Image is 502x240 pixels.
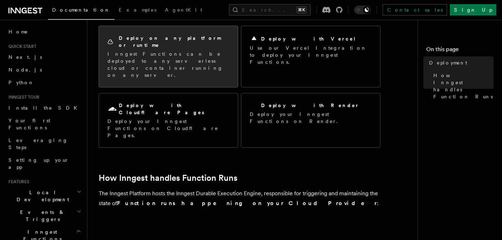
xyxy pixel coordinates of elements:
[99,173,237,183] a: How Inngest handles Function Runs
[161,2,206,19] a: AgentKit
[354,6,371,14] button: Toggle dark mode
[229,4,311,16] button: Search...⌘K
[6,206,83,226] button: Events & Triggers
[6,134,83,154] a: Leveraging Steps
[6,101,83,114] a: Install the SDK
[6,186,83,206] button: Local Development
[119,35,229,49] h2: Deploy on any platform or runtime
[261,35,356,42] h2: Deploy with Vercel
[99,189,380,208] p: The Inngest Platform hosts the Inngest Durable Execution Engine, responsible for triggering and m...
[114,2,161,19] a: Examples
[6,209,77,223] span: Events & Triggers
[383,4,447,16] a: Contact sales
[107,104,117,114] svg: Cloudflare
[430,69,494,103] a: How Inngest handles Function Runs
[119,102,229,116] h2: Deploy with Cloudflare Pages
[6,51,83,63] a: Next.js
[8,54,42,60] span: Next.js
[6,25,83,38] a: Home
[6,154,83,173] a: Setting up your app
[119,7,156,13] span: Examples
[6,76,83,89] a: Python
[6,114,83,134] a: Your first Functions
[241,93,380,148] a: Deploy with RenderDeploy your Inngest Functions on Render.
[8,67,42,73] span: Node.js
[165,7,202,13] span: AgentKit
[117,200,377,207] strong: Function runs happening on your Cloud Provider
[8,80,34,85] span: Python
[8,105,81,111] span: Install the SDK
[250,44,372,66] p: Use our Vercel Integration to deploy your Inngest Functions.
[107,118,229,139] p: Deploy your Inngest Functions on Cloudflare Pages.
[8,28,28,35] span: Home
[426,45,494,56] h4: On this page
[261,102,359,109] h2: Deploy with Render
[426,56,494,69] a: Deployment
[8,118,50,130] span: Your first Functions
[429,59,467,66] span: Deployment
[6,94,39,100] span: Inngest tour
[52,7,110,13] span: Documentation
[250,111,372,125] p: Deploy your Inngest Functions on Render.
[6,44,36,49] span: Quick start
[6,179,29,185] span: Features
[8,137,68,150] span: Leveraging Steps
[433,72,494,100] span: How Inngest handles Function Runs
[8,157,69,170] span: Setting up your app
[48,2,114,20] a: Documentation
[99,26,238,87] a: Deploy on any platform or runtimeInngest Functions can be deployed to any serverless cloud or con...
[297,6,306,13] kbd: ⌘K
[6,63,83,76] a: Node.js
[241,26,380,87] a: Deploy with VercelUse our Vercel Integration to deploy your Inngest Functions.
[450,4,496,16] a: Sign Up
[99,93,238,148] a: Deploy with Cloudflare PagesDeploy your Inngest Functions on Cloudflare Pages.
[107,50,229,79] p: Inngest Functions can be deployed to any serverless cloud or container running on any server.
[6,189,77,203] span: Local Development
